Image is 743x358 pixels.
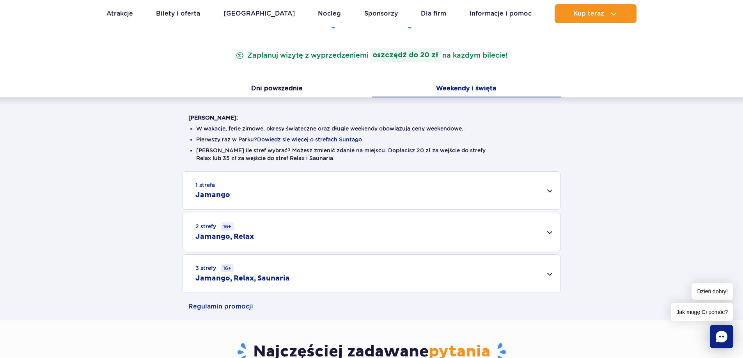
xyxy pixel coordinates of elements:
a: Dla firm [421,4,446,23]
small: 2 strefy [195,222,234,231]
h2: Jamango [195,190,230,200]
small: 16+ [221,264,234,272]
a: [GEOGRAPHIC_DATA] [223,4,295,23]
a: Atrakcje [106,4,133,23]
small: 1 strefa [195,181,215,189]
a: Bilety i oferta [156,4,200,23]
a: Regulamin promocji [188,293,555,320]
span: Kup teraz [573,10,604,17]
a: Informacje i pomoc [470,4,532,23]
li: [PERSON_NAME] ile stref wybrać? Możesz zmienić zdanie na miejscu. Dopłacisz 20 zł za wejście do s... [196,146,547,162]
a: Sponsorzy [364,4,398,23]
small: 16+ [221,222,234,231]
div: Chat [710,325,733,348]
a: Nocleg [318,4,341,23]
strong: [PERSON_NAME]: [188,115,238,121]
h2: Jamango, Relax [195,232,254,242]
span: Jak mogę Ci pomóc? [671,303,733,321]
button: Weekendy i święta [372,81,561,97]
li: Pierwszy raz w Parku? [196,136,547,143]
button: Dni powszednie [183,81,372,97]
strong: oszczędź do 20 zł [370,48,441,62]
button: Dowiedz się więcej o strefach Suntago [257,136,362,143]
p: Zaplanuj wizytę z wyprzedzeniem na każdym bilecie! [234,48,509,62]
h2: Jamango, Relax, Saunaria [195,274,290,283]
span: Dzień dobry! [692,283,733,300]
li: W wakacje, ferie zimowe, okresy świąteczne oraz długie weekendy obowiązują ceny weekendowe. [196,125,547,132]
button: Kup teraz [555,4,637,23]
small: 3 strefy [195,264,234,272]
